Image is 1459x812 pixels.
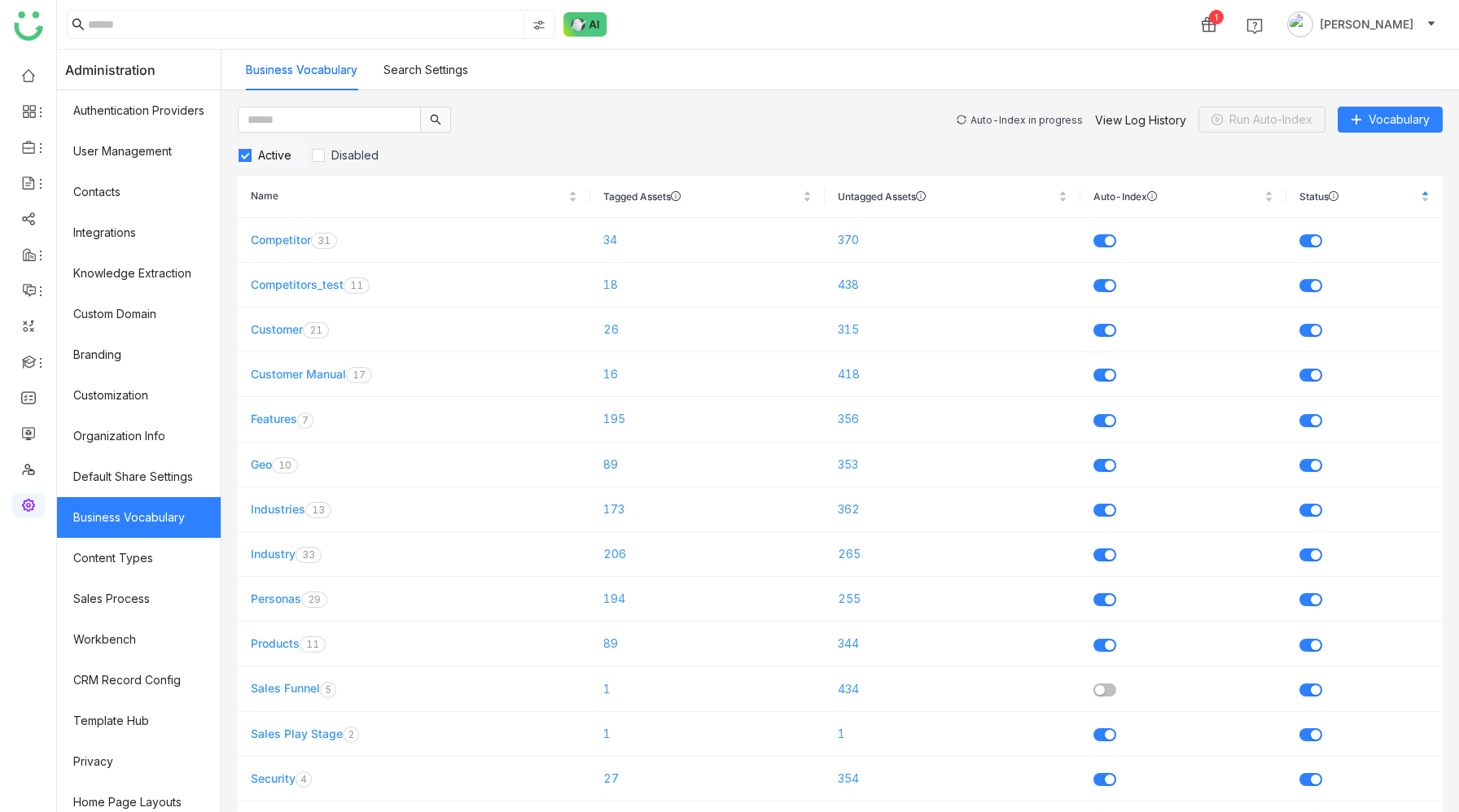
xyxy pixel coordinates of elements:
[320,682,336,698] nz-badge-sup: 5
[57,90,221,131] a: Authentication Providers
[251,681,320,695] a: Sales Funnel
[838,191,1055,201] span: Untagged Assets
[590,443,824,487] td: 89
[251,457,272,471] a: Geo
[57,456,221,497] a: Default Share Settings
[251,412,297,426] a: Features
[590,532,824,577] td: 206
[311,233,337,249] nz-badge-sup: 31
[590,218,824,263] td: 34
[57,660,221,701] a: CRM Record Config
[297,413,313,429] nz-badge-sup: 7
[563,12,607,37] img: ask-buddy-normal.svg
[825,577,1080,622] td: 255
[343,727,359,743] nz-badge-sup: 2
[57,538,221,578] a: Content Types
[353,367,359,383] p: 1
[825,712,1080,757] td: 1
[57,131,221,172] a: User Management
[302,547,309,563] p: 3
[57,334,221,375] a: Branding
[825,308,1080,352] td: 315
[357,277,363,294] p: 1
[383,63,468,76] a: Search Settings
[251,727,343,740] a: Sales Play Stage
[970,114,1083,126] div: Auto-Index in progress
[57,253,221,294] a: Knowledge Extraction
[825,263,1080,308] td: 438
[318,502,325,518] p: 3
[825,757,1080,801] td: 354
[301,592,327,608] nz-badge-sup: 29
[590,352,824,397] td: 16
[825,532,1080,577] td: 265
[1198,107,1325,133] button: Run Auto-Index
[825,397,1080,442] td: 356
[344,277,370,294] nz-badge-sup: 11
[1093,191,1261,201] span: Auto-Index
[251,547,296,561] a: Industry
[825,666,1080,711] td: 434
[590,757,824,801] td: 27
[825,443,1080,487] td: 353
[57,172,221,212] a: Contacts
[309,322,316,338] p: 2
[57,212,221,253] a: Integrations
[603,191,799,201] span: Tagged Assets
[316,322,322,338] p: 1
[590,712,824,757] td: 1
[825,218,1080,263] td: 370
[278,457,285,474] p: 1
[57,416,221,456] a: Organization Info
[251,367,346,381] a: Customer Manual
[251,277,344,291] a: Competitors_test
[318,233,324,249] p: 3
[590,577,824,622] td: 194
[1247,18,1263,34] img: help.svg
[1209,10,1224,24] div: 1
[272,457,298,474] nz-badge-sup: 10
[252,148,298,162] span: Active
[57,741,221,782] a: Privacy
[1095,113,1186,127] a: View Log History
[312,502,318,518] p: 1
[590,487,824,532] td: 173
[251,636,300,650] a: Products
[303,322,329,338] nz-badge-sup: 21
[590,263,824,308] td: 18
[325,148,385,162] span: Disabled
[246,63,357,76] a: Business Vocabulary
[300,636,326,653] nz-badge-sup: 11
[348,727,354,743] p: 2
[346,367,372,383] nz-badge-sup: 17
[590,622,824,666] td: 89
[296,547,322,563] nz-badge-sup: 33
[590,308,824,352] td: 26
[285,457,291,474] p: 0
[308,592,314,608] p: 2
[302,413,309,429] p: 7
[590,397,824,442] td: 195
[1284,11,1439,37] button: [PERSON_NAME]
[590,666,824,711] td: 1
[1287,11,1313,37] img: avatar
[57,497,221,538] a: Business Vocabulary
[57,375,221,416] a: Customization
[65,50,156,90] span: Administration
[306,636,313,653] p: 1
[324,233,331,249] p: 1
[825,352,1080,397] td: 418
[350,277,357,294] p: 1
[251,502,305,516] a: Industries
[1369,111,1430,129] span: Vocabulary
[532,19,545,32] img: search-type.svg
[314,592,321,608] p: 9
[14,11,43,41] img: logo
[57,701,221,741] a: Template Hub
[325,682,331,698] p: 5
[309,547,315,563] p: 3
[251,233,311,247] a: Competitor
[1299,191,1417,201] span: Status
[296,771,312,788] nz-badge-sup: 4
[57,619,221,660] a: Workbench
